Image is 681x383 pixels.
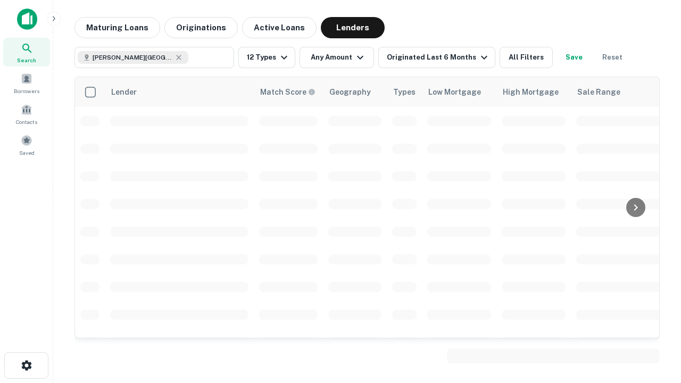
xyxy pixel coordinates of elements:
a: Saved [3,130,50,159]
th: Lender [105,77,254,107]
span: Borrowers [14,87,39,95]
div: Originated Last 6 Months [387,51,491,64]
button: Maturing Loans [74,17,160,38]
div: Lender [111,86,137,98]
th: Sale Range [571,77,667,107]
button: Any Amount [300,47,374,68]
span: Search [17,56,36,64]
div: Geography [329,86,371,98]
span: Contacts [16,118,37,126]
button: Originated Last 6 Months [378,47,495,68]
th: High Mortgage [496,77,571,107]
img: capitalize-icon.png [17,9,37,30]
div: Types [393,86,416,98]
iframe: Chat Widget [628,298,681,349]
div: Capitalize uses an advanced AI algorithm to match your search with the best lender. The match sco... [260,86,315,98]
a: Borrowers [3,69,50,97]
div: Sale Range [577,86,620,98]
th: Capitalize uses an advanced AI algorithm to match your search with the best lender. The match sco... [254,77,323,107]
span: Saved [19,148,35,157]
a: Contacts [3,99,50,128]
button: Originations [164,17,238,38]
button: Lenders [321,17,385,38]
div: High Mortgage [503,86,559,98]
button: Reset [595,47,629,68]
button: All Filters [500,47,553,68]
th: Low Mortgage [422,77,496,107]
a: Search [3,38,50,66]
th: Geography [323,77,387,107]
h6: Match Score [260,86,313,98]
div: Low Mortgage [428,86,481,98]
button: Active Loans [242,17,317,38]
button: 12 Types [238,47,295,68]
span: [PERSON_NAME][GEOGRAPHIC_DATA], [GEOGRAPHIC_DATA] [93,53,172,62]
button: Save your search to get updates of matches that match your search criteria. [557,47,591,68]
th: Types [387,77,422,107]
